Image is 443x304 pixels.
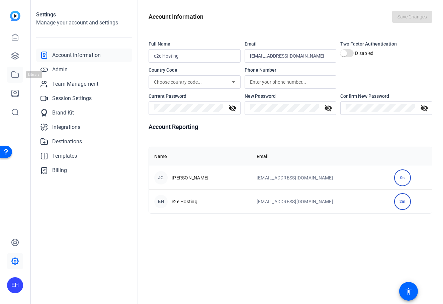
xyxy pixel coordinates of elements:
[36,11,132,19] h1: Settings
[52,152,77,160] span: Templates
[36,121,132,134] a: Integrations
[154,52,235,60] input: Enter your name...
[172,174,208,181] span: [PERSON_NAME]
[251,166,389,189] td: [EMAIL_ADDRESS][DOMAIN_NAME]
[36,149,132,163] a: Templates
[320,104,336,112] mat-icon: visibility_off
[36,164,132,177] a: Billing
[172,198,197,205] span: e2e Hosting
[52,51,101,59] span: Account Information
[36,77,132,91] a: Team Management
[7,277,23,293] div: EH
[149,41,241,47] div: Full Name
[52,109,74,117] span: Brand Kit
[154,79,202,85] span: Choose country code...
[52,94,92,102] span: Session Settings
[405,287,413,295] mat-icon: accessibility
[52,138,82,146] span: Destinations
[149,147,251,166] th: Name
[394,193,411,210] div: 2m
[250,52,331,60] input: Enter your email...
[340,41,432,47] div: Two Factor Authentication
[251,147,389,166] th: Email
[52,66,68,74] span: Admin
[250,78,331,86] input: Enter your phone number...
[340,93,432,99] div: Confirm New Password
[52,166,67,174] span: Billing
[36,63,132,76] a: Admin
[149,122,432,132] h1: Account Reporting
[36,92,132,105] a: Session Settings
[149,67,241,73] div: Country Code
[245,67,337,73] div: Phone Number
[149,12,203,21] h1: Account Information
[36,49,132,62] a: Account Information
[416,104,432,112] mat-icon: visibility_off
[149,93,241,99] div: Current Password
[154,195,168,208] div: EH
[52,80,98,88] span: Team Management
[394,169,411,186] div: 0s
[245,41,337,47] div: Email
[36,19,132,27] h2: Manage your account and settings
[225,104,241,112] mat-icon: visibility_off
[354,50,373,57] label: Disabled
[36,135,132,148] a: Destinations
[36,106,132,120] a: Brand Kit
[251,189,389,213] td: [EMAIL_ADDRESS][DOMAIN_NAME]
[154,171,168,184] div: JC
[10,11,20,21] img: blue-gradient.svg
[26,71,45,79] div: Library
[245,93,337,99] div: New Password
[52,123,80,131] span: Integrations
